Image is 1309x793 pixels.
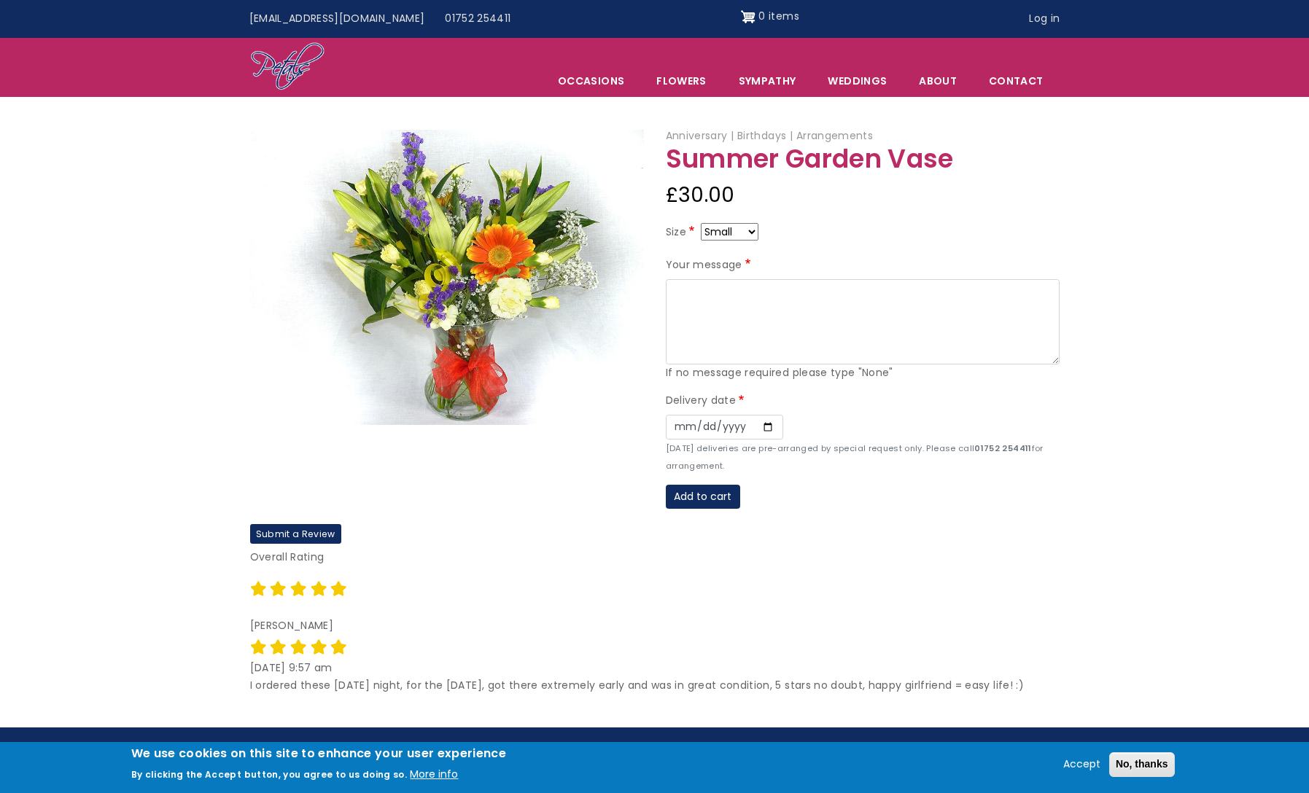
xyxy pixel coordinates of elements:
button: Accept [1057,756,1106,773]
a: Shopping cart 0 items [741,5,799,28]
div: [DATE] 9:57 am [250,660,1060,677]
small: [DATE] deliveries are pre-arranged by special request only. Please call for arrangement. [666,442,1044,472]
a: Contact [974,66,1058,96]
div: £30.00 [666,178,1060,213]
h1: Summer Garden Vase [666,145,1060,173]
a: 01752 254411 [435,5,521,33]
strong: 01752 254411 [974,442,1031,454]
button: No, thanks [1109,752,1175,777]
a: Flowers [641,66,721,96]
h2: We use cookies on this site to enhance your user experience [131,746,507,762]
img: Shopping cart [741,5,756,28]
div: I ordered these [DATE] night, for the [DATE], got there extremely early and was in great conditio... [250,677,1060,695]
a: Sympathy [723,66,812,96]
span: Arrangements [796,128,873,143]
span: Weddings [812,66,902,96]
button: More info [410,766,458,784]
a: About [904,66,972,96]
span: Anniversary [666,128,734,143]
span: 0 items [758,9,799,23]
img: Summer Garden Vase [250,130,644,425]
label: Delivery date [666,392,747,410]
label: Submit a Review [250,524,341,544]
a: [EMAIL_ADDRESS][DOMAIN_NAME] [239,5,435,33]
p: Overall Rating [250,549,1060,566]
p: By clicking the Accept button, you agree to us doing so. [131,768,408,781]
span: Birthdays [737,128,793,143]
div: If no message required please type "None" [666,364,1060,382]
img: Home [250,42,325,93]
a: Log in [1019,5,1070,33]
div: [PERSON_NAME] [250,617,1060,635]
button: Add to cart [666,485,740,509]
label: Your message [666,257,754,274]
span: Occasions [543,66,640,96]
label: Size [666,224,698,241]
